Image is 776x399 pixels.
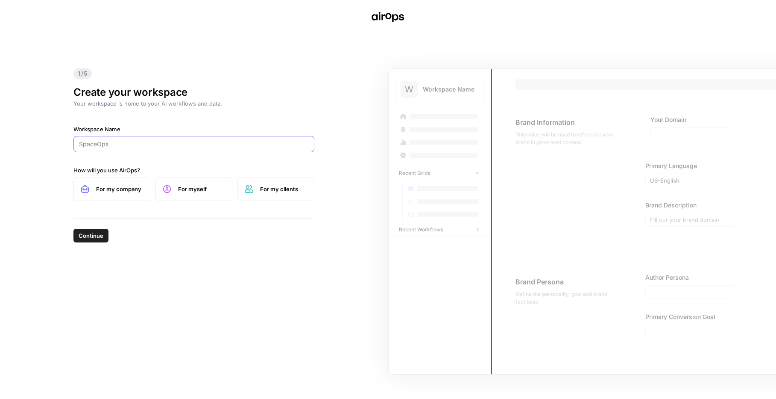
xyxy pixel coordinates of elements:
span: 1/5 [73,68,92,79]
input: SpaceOps [79,140,309,148]
span: W [405,83,413,95]
p: Your workspace is home to your AI workflows and data. [73,99,314,108]
span: For myself [178,185,225,193]
label: How will you use AirOps? [73,166,314,174]
button: Continue [73,229,108,242]
h1: Create your workspace [73,86,314,99]
span: Continue [79,231,103,240]
span: For my clients [260,185,307,193]
span: For my company [96,185,143,193]
label: Workspace Name [73,125,314,133]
